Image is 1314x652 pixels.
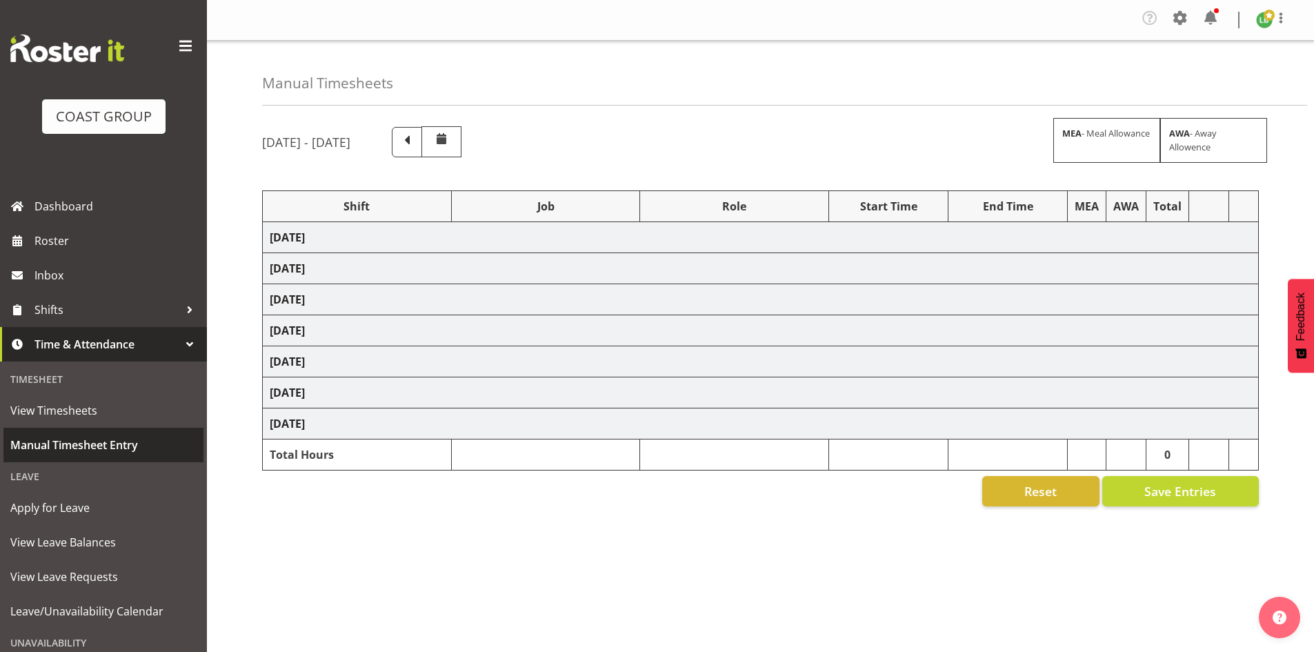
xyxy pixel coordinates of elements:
[10,566,197,587] span: View Leave Requests
[1256,12,1273,28] img: lu-budden8051.jpg
[3,428,203,462] a: Manual Timesheet Entry
[3,491,203,525] a: Apply for Leave
[263,408,1259,439] td: [DATE]
[263,222,1259,253] td: [DATE]
[56,106,152,127] div: COAST GROUP
[1273,611,1286,624] img: help-xxl-2.png
[10,400,197,421] span: View Timesheets
[34,230,200,251] span: Roster
[3,462,203,491] div: Leave
[262,75,393,91] h4: Manual Timesheets
[1144,482,1216,500] span: Save Entries
[263,377,1259,408] td: [DATE]
[1062,127,1082,139] strong: MEA
[263,439,452,471] td: Total Hours
[1113,198,1139,215] div: AWA
[10,601,197,622] span: Leave/Unavailability Calendar
[982,476,1099,506] button: Reset
[10,532,197,553] span: View Leave Balances
[263,284,1259,315] td: [DATE]
[459,198,633,215] div: Job
[3,393,203,428] a: View Timesheets
[1053,118,1160,162] div: - Meal Allowance
[10,34,124,62] img: Rosterit website logo
[3,560,203,594] a: View Leave Requests
[1075,198,1099,215] div: MEA
[10,497,197,518] span: Apply for Leave
[1169,127,1190,139] strong: AWA
[263,315,1259,346] td: [DATE]
[34,265,200,286] span: Inbox
[3,594,203,629] a: Leave/Unavailability Calendar
[270,198,444,215] div: Shift
[1153,198,1182,215] div: Total
[1160,118,1267,162] div: - Away Allowence
[955,198,1060,215] div: End Time
[1146,439,1189,471] td: 0
[34,299,179,320] span: Shifts
[647,198,822,215] div: Role
[1288,279,1314,373] button: Feedback - Show survey
[3,365,203,393] div: Timesheet
[1102,476,1259,506] button: Save Entries
[34,196,200,217] span: Dashboard
[34,334,179,355] span: Time & Attendance
[262,135,350,150] h5: [DATE] - [DATE]
[836,198,941,215] div: Start Time
[263,346,1259,377] td: [DATE]
[10,435,197,455] span: Manual Timesheet Entry
[263,253,1259,284] td: [DATE]
[3,525,203,560] a: View Leave Balances
[1295,293,1307,341] span: Feedback
[1024,482,1057,500] span: Reset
